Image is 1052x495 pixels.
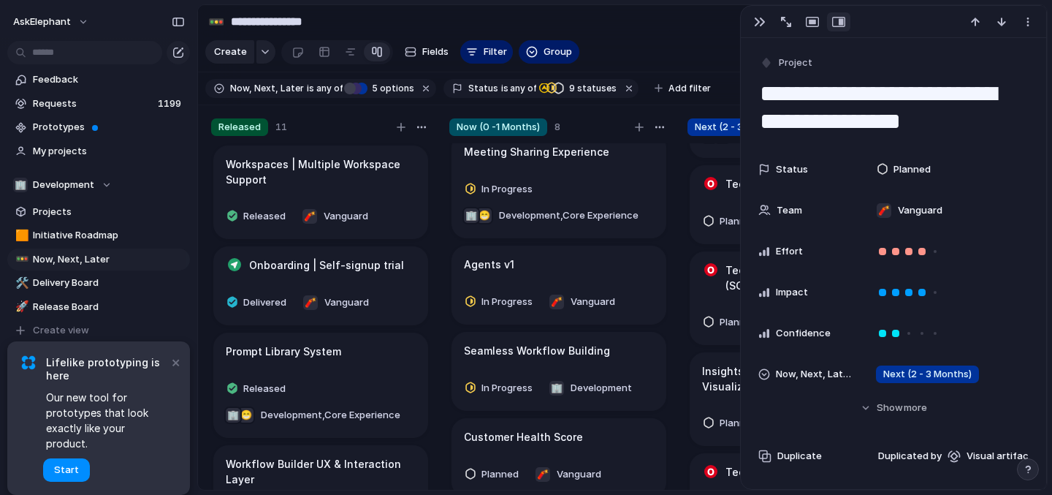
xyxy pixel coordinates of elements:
[7,10,96,34] button: AskElephant
[7,174,190,196] button: 🏢Development
[324,209,368,224] span: Vanguard
[33,144,185,159] span: My projects
[222,291,296,314] button: Delivered
[499,208,639,223] span: Development , Core Experience
[15,298,26,315] div: 🚀
[208,12,224,31] div: 🚥
[13,276,28,290] button: 🛠️
[205,40,254,64] button: Create
[460,463,528,486] button: Planned
[457,120,540,135] span: Now (0 -1 Months)
[243,382,286,396] span: Released
[460,204,642,227] button: 😁🏢Development,Core Experience
[243,209,286,224] span: Released
[13,15,71,29] span: AskElephant
[249,257,404,273] h1: Onboarding | Self-signup trial
[698,311,766,334] button: Planned
[776,326,831,341] span: Confidence
[222,377,295,401] button: Released
[698,210,766,233] button: Planned
[535,467,550,482] div: 🧨
[33,178,94,192] span: Development
[205,10,228,34] button: 🚥
[776,367,852,382] span: Now, Next, Later
[213,333,428,438] div: Prompt Library SystemReleased😁🏢Development,Core Experience
[779,56,812,70] span: Project
[33,252,185,267] span: Now, Next, Later
[367,82,414,95] span: options
[498,80,540,97] button: isany of
[544,45,572,59] span: Group
[464,429,583,445] h1: Customer Health Score
[451,246,666,325] div: Agents v1In Progress🧨Vanguard
[230,82,304,95] span: Now, Next, Later
[33,300,185,314] span: Release Board
[725,176,851,192] h1: Tech Debt | Cloud Costs
[46,390,168,451] span: Our new tool for prototypes that look exactly like your product.
[422,45,449,59] span: Fields
[464,343,610,359] h1: Seamless Workflow Building
[213,146,428,239] div: Workspaces | Multiple Workspace SupportReleased🧨Vanguard
[226,344,341,360] h1: Prompt Library System
[508,82,537,95] span: any of
[7,272,190,294] a: 🛠️Delivery Board
[158,97,184,111] span: 1199
[501,82,508,95] span: is
[460,377,542,400] button: In Progress
[545,377,636,400] button: 🏢Development
[54,463,79,477] span: Start
[695,120,783,135] span: Next (2 - 3 Months)
[698,412,766,435] button: Planned
[261,408,400,423] span: Development , Core Experience
[167,353,184,371] button: Dismiss
[531,463,605,486] button: 🧨Vanguard
[777,203,802,218] span: Team
[464,144,609,160] h1: Meeting Sharing Experience
[484,45,507,59] span: Filter
[7,69,190,91] a: Feedback
[893,162,931,177] span: Planned
[538,80,620,97] button: 9 statuses
[776,244,803,259] span: Effort
[33,205,185,219] span: Projects
[226,156,416,187] h1: Workspaces | Multiple Workspace Support
[464,257,514,273] h1: Agents v1
[720,214,757,229] span: Planned
[690,165,904,244] div: Tech Debt | Cloud CostsPlanned🧨Vanguard
[690,352,904,446] div: Insights & Actions | Data VisualizationsPlanned🧨Vanguard
[7,224,190,246] a: 🟧Initiative Roadmap
[15,251,26,268] div: 🚥
[883,367,972,382] span: Next (2 - 3 Months)
[15,227,26,244] div: 🟧
[7,249,190,271] a: 🚥Now, Next, Later
[7,296,190,318] a: 🚀Release Board
[481,295,533,309] span: In Progress
[571,295,615,309] span: Vanguard
[46,356,168,382] span: Lifelike prototyping is here
[222,205,295,228] button: Released
[33,72,185,87] span: Feedback
[481,381,533,396] span: In Progress
[725,464,877,480] h1: Tech Debt | Real Time Events
[877,203,891,218] div: 🧨
[451,332,666,411] div: Seamless Workflow BuildingIn Progress🏢Development
[7,140,190,162] a: My projects
[314,82,343,95] span: any of
[720,416,757,431] span: Planned
[519,40,579,64] button: Group
[218,120,261,135] span: Released
[243,295,286,310] span: Delivered
[571,381,632,396] span: Development
[549,381,564,396] div: 🏢
[776,285,808,300] span: Impact
[776,162,808,177] span: Status
[690,252,904,345] div: Tech Debt | Vulnerabilities (SOC2)Planned🧨Vanguard
[481,467,519,482] span: Planned
[646,78,720,99] button: Add filter
[460,290,542,314] button: In Progress
[777,449,822,464] span: Duplicate
[213,246,428,325] div: Onboarding | Self-signup trialDelivered🧨Vanguard
[307,82,314,95] span: is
